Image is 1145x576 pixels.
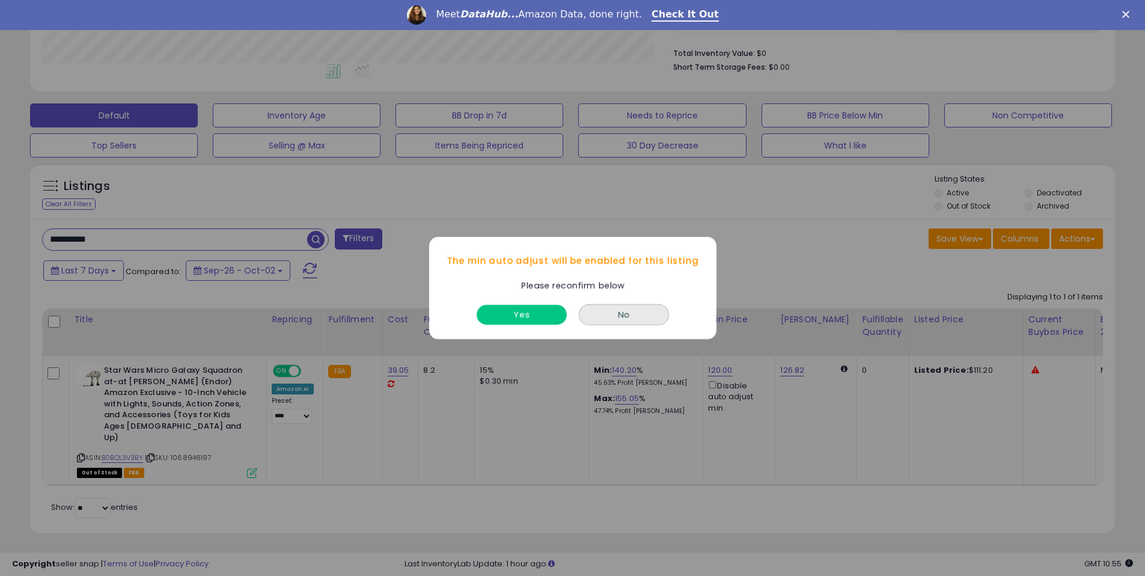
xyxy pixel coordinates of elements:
img: Profile image for Georgie [407,5,426,25]
i: DataHub... [460,8,518,20]
button: No [579,304,669,325]
div: Meet Amazon Data, done right. [436,8,642,20]
div: Please reconfirm below [515,279,630,292]
div: The min auto adjust will be enabled for this listing [429,243,716,279]
a: Check It Out [652,8,719,22]
div: Close [1122,11,1134,18]
button: Yes [477,305,567,325]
